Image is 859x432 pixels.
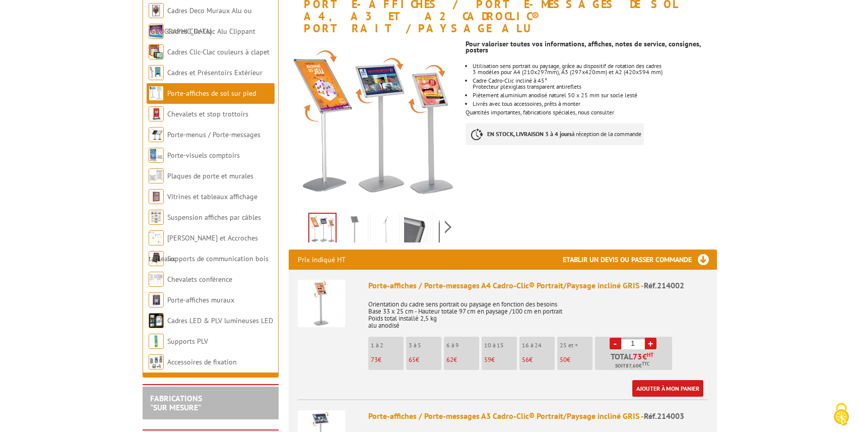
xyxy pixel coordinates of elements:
[167,47,270,56] a: Cadres Clic-Clac couleurs à clapet
[149,292,164,307] img: Porte-affiches muraux
[167,68,262,77] a: Cadres et Présentoirs Extérieur
[409,356,441,363] p: €
[829,402,854,427] img: Cookies (fenêtre modale)
[368,294,708,329] p: Orientation du cadre sens portrait ou paysage en fonction des besoins Base 33 x 25 cm - Hauteur t...
[167,151,240,160] a: Porte-visuels comptoirs
[342,215,366,246] img: porte_affiches_214002_214003_sans_affiche.jpg
[435,215,459,246] img: porte-affiches-sol-blackline-cadres-inclines-sur-pied-droit_214002_2.jpg
[473,63,716,69] p: Utilisation sens portrait ou paysage, grâce au dispositif de rotation des cadres
[446,355,453,364] span: 62
[446,356,479,363] p: €
[167,130,260,139] a: Porte-menus / Porte-messages
[167,192,257,201] a: Vitrines et tableaux affichage
[644,411,684,421] span: Réf.214003
[443,219,453,235] span: Next
[371,355,378,364] span: 73
[473,69,716,75] p: 3 modèles pour A4 (210x297mm), A3 (297x420mm) et A2 (420x594 mm)
[167,337,208,346] a: Supports PLV
[522,342,555,349] p: 16 à 24
[167,295,234,304] a: Porte-affiches muraux
[368,410,708,422] div: Porte-affiches / Porte-messages A3 Cadro-Clic® Portrait/Paysage incliné GRIS -
[466,123,644,145] p: à réception de la commande
[167,89,256,98] a: Porte-affiches de sol sur pied
[298,250,346,270] p: Prix indiqué HT
[466,39,701,54] strong: Pour valoriser toutes vos informations, affiches, notes de service, consignes, posters
[487,130,572,138] strong: EN STOCK, LIVRAISON 3 à 4 jours
[149,106,164,121] img: Chevalets et stop trottoirs
[298,280,345,327] img: Porte-affiches / Porte-messages A4 Cadro-Clic® Portrait/Paysage incliné GRIS
[149,334,164,349] img: Supports PLV
[149,65,164,80] img: Cadres et Présentoirs Extérieur
[149,313,164,328] img: Cadres LED & PLV lumineuses LED
[167,275,232,284] a: Chevalets conférence
[484,356,517,363] p: €
[368,280,708,291] div: Porte-affiches / Porte-messages A4 Cadro-Clic® Portrait/Paysage incliné GRIS -
[167,171,253,180] a: Plaques de porte et murales
[289,40,458,210] img: porte_affiches_214002_214003_214902.jpg
[626,362,639,370] span: 87,60
[150,393,202,412] a: FABRICATIONS"Sur Mesure"
[167,254,269,263] a: Supports de communication bois
[149,44,164,59] img: Cadres Clic-Clac couleurs à clapet
[484,355,491,364] span: 59
[560,342,592,349] p: 25 et +
[149,6,252,36] a: Cadres Deco Muraux Alu ou [GEOGRAPHIC_DATA]
[149,230,164,245] img: Cimaises et Accroches tableaux
[149,189,164,204] img: Vitrines et tableaux affichage
[645,338,656,349] a: +
[644,280,684,290] span: Réf.214002
[560,355,567,364] span: 50
[371,342,404,349] p: 1 à 2
[409,355,416,364] span: 65
[371,356,404,363] p: €
[309,214,336,245] img: porte_affiches_214002_214003_214902.jpg
[167,109,248,118] a: Chevalets et stop trottoirs
[642,352,647,360] span: €
[473,101,716,107] li: Livrés avec tous accessoires, prêts à monter
[149,354,164,369] img: Accessoires de fixation
[615,362,649,370] span: Soit €
[167,213,261,222] a: Suspension affiches par câbles
[167,316,273,325] a: Cadres LED & PLV lumineuses LED
[149,127,164,142] img: Porte-menus / Porte-messages
[610,338,621,349] a: -
[473,92,716,98] li: Piètement aluminium anodisé naturel 50 x 25 mm sur socle lesté
[149,210,164,225] img: Suspension affiches par câbles
[149,168,164,183] img: Plaques de porte et murales
[373,215,397,246] img: porte_affiches_214002_214003_profil.jpg
[642,361,649,366] sup: TTC
[446,342,479,349] p: 6 à 9
[473,78,716,90] li: Cadre Cadro-Clic incliné à 45° Protecteur plexiglass transparent antireflets
[632,380,703,397] a: Ajouter à mon panier
[466,35,724,155] div: Quantités importantes, fabrications spéciales, nous consulter
[560,356,592,363] p: €
[149,272,164,287] img: Chevalets conférence
[149,148,164,163] img: Porte-visuels comptoirs
[633,352,642,360] span: 73
[522,355,529,364] span: 56
[167,357,237,366] a: Accessoires de fixation
[149,86,164,101] img: Porte-affiches de sol sur pied
[149,3,164,18] img: Cadres Deco Muraux Alu ou Bois
[404,215,428,246] img: porte-affiches-sol-blackline-cadres-inclines-sur-pied-droit_2140002_1.jpg
[149,233,258,263] a: [PERSON_NAME] et Accroches tableaux
[409,342,441,349] p: 3 à 5
[824,398,859,432] button: Cookies (fenêtre modale)
[563,250,717,270] h3: Etablir un devis ou passer commande
[647,351,653,358] sup: HT
[484,342,517,349] p: 10 à 15
[167,27,255,36] a: Cadres Clic-Clac Alu Clippant
[522,356,555,363] p: €
[598,352,672,370] p: Total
